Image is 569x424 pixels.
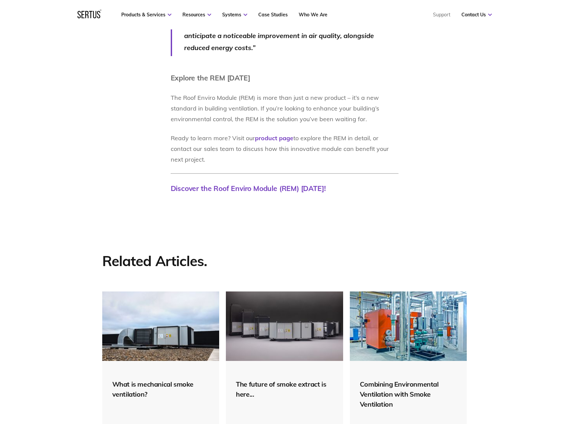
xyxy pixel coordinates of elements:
a: Case Studies [258,12,288,18]
div: Combining Environmental Ventilation with Smoke Ventilation [360,379,457,409]
a: Who We Are [299,12,327,18]
a: Products & Services [121,12,171,18]
a: Resources [182,12,211,18]
div: The future of smoke extract is here... [236,379,333,399]
a: product page [255,134,293,142]
p: Ready to learn more? Visit our to explore the REM in detail, or contact our sales team to discuss... [171,133,399,165]
div: What is mechanical smoke ventilation? [112,379,209,399]
a: Support [433,12,450,18]
a: Contact Us [461,12,492,18]
h3: Explore the REM [DATE] [171,72,399,84]
a: Discover the Roof Enviro Module (REM) [DATE]! [171,184,326,193]
a: Systems [222,12,247,18]
p: The Roof Enviro Module (REM) is more than just a new product – it’s a new standard in building ve... [171,92,399,125]
div: Related Articles. [102,252,268,270]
